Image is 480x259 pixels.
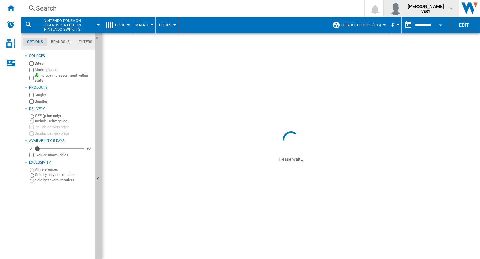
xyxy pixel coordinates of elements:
div: 0 [28,146,33,151]
div: Products [29,85,92,90]
md-tab-item: Options [23,38,47,46]
label: All references [35,167,92,172]
label: Display delivery price [35,131,92,136]
input: All references [30,168,34,172]
label: Marketplaces [35,67,92,72]
div: NINTENDO POKEMON LEGENDS Z A EDITION NINTENDO SWITCH 2 [25,17,98,33]
div: Default profile (106) [332,17,384,33]
div: Exclusivity [29,160,92,165]
button: Hide [95,33,103,45]
label: Sites [35,61,92,66]
input: Include delivery price [29,125,34,129]
div: Sources [29,53,92,59]
md-tab-item: Filters [75,38,96,46]
span: [PERSON_NAME] [408,3,444,10]
input: Include Delivery Fee [30,120,34,124]
button: Edit [451,19,477,31]
div: Availability 5 Days [29,138,92,144]
label: Include Delivery Fee [35,119,92,124]
label: Sold by several retailers [35,178,92,183]
input: Singles [29,93,34,97]
label: Include my assortment within stats [35,73,92,83]
button: Default profile (106) [341,17,384,33]
input: Display delivery price [29,131,34,136]
label: OFF (price only) [35,113,92,118]
input: Sold by only one retailer [30,173,34,178]
button: Matrix [135,17,152,33]
div: 90 [85,146,92,151]
input: Sold by several retailers [30,179,34,183]
label: Sold by only one retailer [35,172,92,177]
button: Open calendar [435,18,447,30]
input: OFF (price only) [30,114,34,119]
b: VERY [421,9,431,14]
input: Bundles [29,99,34,104]
img: profile.jpg [389,2,402,15]
input: Display delivery price [29,153,34,157]
button: NINTENDO POKEMON LEGENDS Z A EDITION NINTENDO SWITCH 2 [35,17,96,33]
label: Singles [35,93,92,98]
div: Delivery [29,106,92,112]
md-slider: Availability [35,145,84,152]
button: md-calendar [402,18,415,32]
button: Price [115,17,128,33]
span: NINTENDO POKEMON LEGENDS Z A EDITION NINTENDO SWITCH 2 [35,19,89,32]
label: Exclude unavailables [35,153,92,158]
div: Search [36,4,347,13]
img: cosmetic-logo.svg [6,39,15,48]
img: mysite-bg-18x18.png [35,73,39,77]
img: alerts-logo.svg [7,21,15,29]
span: £ [391,22,395,29]
span: Default profile (106) [341,23,381,27]
span: Prices [159,23,171,27]
md-menu: Currency [388,17,402,33]
input: Include my assortment within stats [29,74,34,82]
md-tab-item: Brands (*) [47,38,75,46]
label: Include delivery price [35,125,92,130]
span: Price [115,23,125,27]
div: Price [105,17,128,33]
ng-transclude: Please wait... [279,157,303,162]
span: Matrix [135,23,149,27]
input: Sites [29,61,34,66]
button: £ [391,17,398,33]
button: Prices [159,17,175,33]
label: Bundles [35,99,92,104]
input: Marketplaces [29,68,34,72]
